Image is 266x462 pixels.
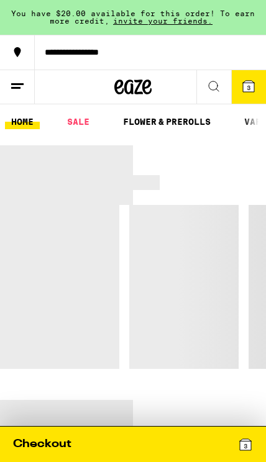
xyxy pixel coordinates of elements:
a: FLOWER & PREROLLS [117,114,217,129]
span: invite your friends. [109,17,216,25]
span: You have $20.00 available for this order! To earn more credit, [11,9,255,25]
div: Checkout [13,437,71,452]
span: 3 [247,84,250,91]
a: SALE [61,114,96,129]
button: 3 [231,70,266,104]
span: 3 [244,442,247,450]
a: HOME [5,114,40,129]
